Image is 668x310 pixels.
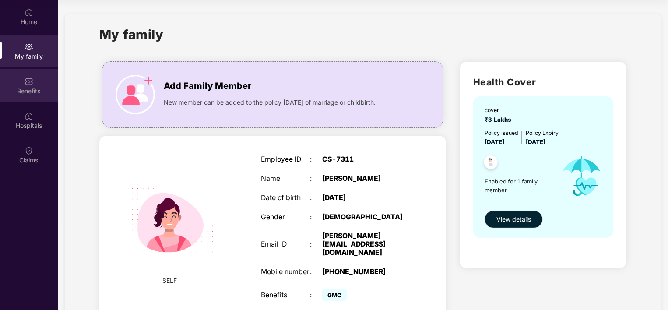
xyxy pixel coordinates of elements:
div: [PERSON_NAME] [322,175,408,183]
img: svg+xml;base64,PHN2ZyBpZD0iSG9zcGl0YWxzIiB4bWxucz0iaHR0cDovL3d3dy53My5vcmcvMjAwMC9zdmciIHdpZHRoPS... [25,112,33,120]
div: : [310,291,322,299]
div: Employee ID [261,155,310,164]
div: : [310,213,322,222]
span: View details [496,215,531,224]
div: cover [485,106,515,114]
div: : [310,240,322,249]
div: [PHONE_NUMBER] [322,268,408,276]
div: : [310,155,322,164]
img: svg+xml;base64,PHN2ZyBpZD0iSG9tZSIgeG1sbnM9Imh0dHA6Ly93d3cudzMub3JnLzIwMDAvc3ZnIiB3aWR0aD0iMjAiIG... [25,8,33,17]
span: GMC [322,289,347,301]
img: svg+xml;base64,PHN2ZyB4bWxucz0iaHR0cDovL3d3dy53My5vcmcvMjAwMC9zdmciIHdpZHRoPSI0OC45NDMiIGhlaWdodD... [480,153,502,174]
span: [DATE] [526,138,545,145]
div: [DEMOGRAPHIC_DATA] [322,213,408,222]
img: icon [116,75,155,114]
span: Enabled for 1 family member [485,177,554,195]
img: svg+xml;base64,PHN2ZyBpZD0iQmVuZWZpdHMiIHhtbG5zPSJodHRwOi8vd3d3LnczLm9yZy8yMDAwL3N2ZyIgd2lkdGg9Ij... [25,77,33,86]
h2: Health Cover [473,75,613,89]
h1: My family [99,25,164,44]
span: Add Family Member [164,79,251,93]
div: Policy Expiry [526,129,559,137]
img: icon [554,147,609,206]
div: [PERSON_NAME][EMAIL_ADDRESS][DOMAIN_NAME] [322,232,408,257]
div: [DATE] [322,194,408,202]
div: Benefits [261,291,310,299]
div: Email ID [261,240,310,249]
div: : [310,268,322,276]
div: Gender [261,213,310,222]
span: ₹3 Lakhs [485,116,515,123]
button: View details [485,211,543,228]
div: : [310,194,322,202]
span: New member can be added to the policy [DATE] of marriage or childbirth. [164,98,376,107]
div: Policy issued [485,129,518,137]
img: svg+xml;base64,PHN2ZyB3aWR0aD0iMjAiIGhlaWdodD0iMjAiIHZpZXdCb3g9IjAgMCAyMCAyMCIgZmlsbD0ibm9uZSIgeG... [25,42,33,51]
div: Mobile number [261,268,310,276]
div: Name [261,175,310,183]
img: svg+xml;base64,PHN2ZyB4bWxucz0iaHR0cDovL3d3dy53My5vcmcvMjAwMC9zdmciIHdpZHRoPSIyMjQiIGhlaWdodD0iMT... [114,165,225,276]
span: SELF [162,276,177,285]
span: [DATE] [485,138,504,145]
div: CS-7311 [322,155,408,164]
img: svg+xml;base64,PHN2ZyBpZD0iQ2xhaW0iIHhtbG5zPSJodHRwOi8vd3d3LnczLm9yZy8yMDAwL3N2ZyIgd2lkdGg9IjIwIi... [25,146,33,155]
div: Date of birth [261,194,310,202]
div: : [310,175,322,183]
